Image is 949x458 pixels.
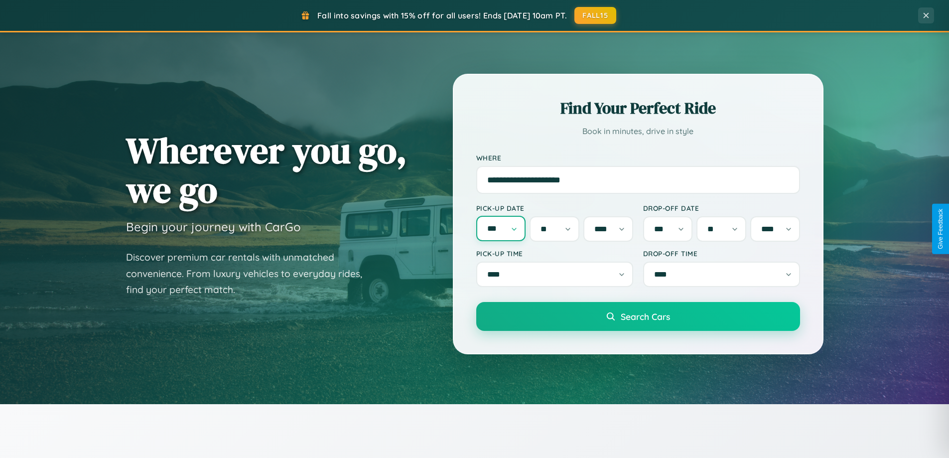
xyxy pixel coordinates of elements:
[574,7,616,24] button: FALL15
[643,204,800,212] label: Drop-off Date
[643,249,800,258] label: Drop-off Time
[621,311,670,322] span: Search Cars
[937,209,944,249] div: Give Feedback
[317,10,567,20] span: Fall into savings with 15% off for all users! Ends [DATE] 10am PT.
[476,204,633,212] label: Pick-up Date
[476,153,800,162] label: Where
[126,131,407,209] h1: Wherever you go, we go
[476,249,633,258] label: Pick-up Time
[126,249,375,298] p: Discover premium car rentals with unmatched convenience. From luxury vehicles to everyday rides, ...
[476,302,800,331] button: Search Cars
[126,219,301,234] h3: Begin your journey with CarGo
[476,97,800,119] h2: Find Your Perfect Ride
[476,124,800,139] p: Book in minutes, drive in style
